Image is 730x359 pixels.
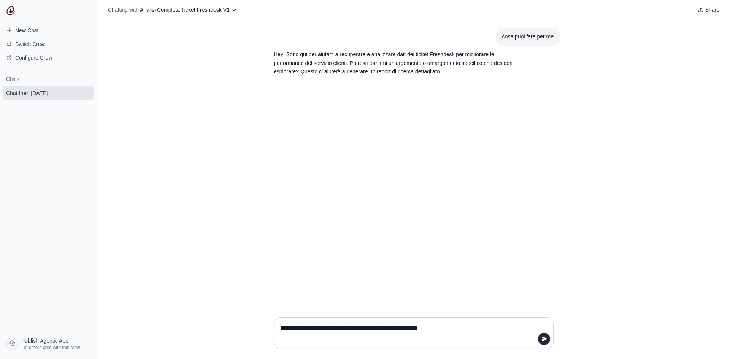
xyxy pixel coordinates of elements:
[496,28,560,46] section: User message
[15,27,38,34] span: New Chat
[21,345,80,351] span: Let others chat with this crew
[140,7,230,13] span: Analisi Completa Ticket Freshdesk V1
[6,6,15,15] img: CrewAI Logo
[108,6,139,14] span: Chatting with
[502,32,554,41] div: cosa puoi fare per me
[15,40,45,48] span: Switch Crew
[21,337,68,345] span: Publish Agentic App
[3,38,94,50] button: Switch Crew
[3,24,94,36] a: New Chat
[695,5,722,15] button: Share
[3,86,94,100] a: Chat from [DATE]
[15,54,52,62] span: Configure Crew
[105,5,240,15] button: Chatting with Analisi Completa Ticket Freshdesk V1
[705,6,719,14] span: Share
[268,46,523,81] section: Response
[3,52,94,64] a: Configure Crew
[274,50,517,76] p: Hey! Sono qui per aiutarti a recuperare e analizzare dati dei ticket Freshdesk per migliorare le ...
[3,335,94,353] a: Publish Agentic App Let others chat with this crew
[6,89,48,97] span: Chat from [DATE]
